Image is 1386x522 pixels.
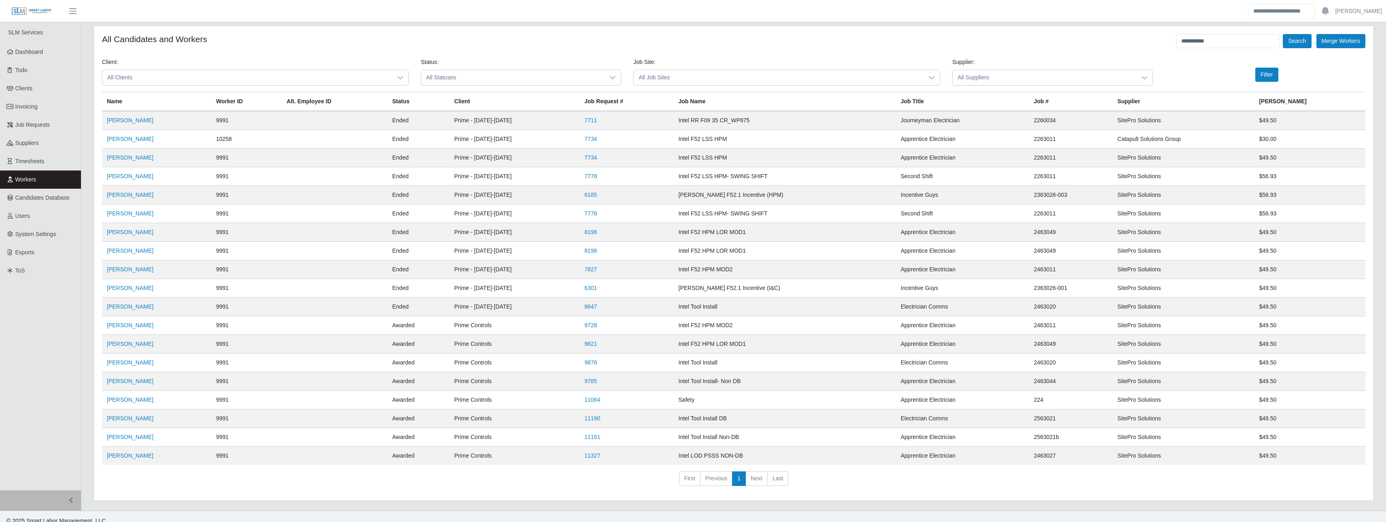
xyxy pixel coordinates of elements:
[211,372,282,391] td: 9991
[1112,149,1254,167] td: SitePro Solutions
[211,335,282,354] td: 9991
[633,58,655,66] label: Job Site:
[584,154,597,161] a: 7734
[1112,391,1254,409] td: SitePro Solutions
[1029,223,1113,242] td: 2463049
[674,409,896,428] td: Intel Tool Install DB
[102,34,207,44] h4: All Candidates and Workers
[102,92,211,111] th: Name
[211,149,282,167] td: 9991
[1112,372,1254,391] td: SitePro Solutions
[387,205,449,223] td: ended
[450,279,580,298] td: Prime - [DATE]-[DATE]
[1029,167,1113,186] td: 2263011
[1112,447,1254,465] td: SitePro Solutions
[450,149,580,167] td: Prime - [DATE]-[DATE]
[107,322,153,328] a: [PERSON_NAME]
[211,130,282,149] td: 10258
[584,266,597,273] a: 7827
[584,192,597,198] a: 6185
[674,354,896,372] td: Intel Tool Install
[211,260,282,279] td: 9991
[387,409,449,428] td: awarded
[1254,391,1365,409] td: $49.50
[896,428,1029,447] td: Apprentice Electrician
[387,372,449,391] td: awarded
[1254,260,1365,279] td: $49.50
[1112,130,1254,149] td: Catapult Solutions Group
[450,391,580,409] td: Prime Controls
[674,130,896,149] td: Intel F52 LSS HPM
[1254,447,1365,465] td: $49.50
[211,447,282,465] td: 9991
[674,149,896,167] td: Intel F52 LSS HPM
[107,378,153,384] a: [PERSON_NAME]
[1112,316,1254,335] td: SitePro Solutions
[387,223,449,242] td: ended
[1112,167,1254,186] td: SitePro Solutions
[1254,186,1365,205] td: $56.93
[674,111,896,130] td: Intel RR F09 35 CR_WP875
[1112,428,1254,447] td: SitePro Solutions
[1112,223,1254,242] td: SitePro Solutions
[107,192,153,198] a: [PERSON_NAME]
[584,396,600,403] a: 11064
[1112,92,1254,111] th: Supplier
[896,149,1029,167] td: Apprentice Electrician
[387,391,449,409] td: awarded
[15,67,28,73] span: Todo
[896,260,1029,279] td: Apprentice Electrician
[107,247,153,254] a: [PERSON_NAME]
[211,428,282,447] td: 9991
[107,136,153,142] a: [PERSON_NAME]
[211,409,282,428] td: 9991
[1112,279,1254,298] td: SitePro Solutions
[896,372,1029,391] td: Apprentice Electrician
[1254,242,1365,260] td: $49.50
[1254,130,1365,149] td: $30.00
[584,117,597,124] a: 7711
[107,359,153,366] a: [PERSON_NAME]
[1112,335,1254,354] td: SitePro Solutions
[8,29,43,36] span: SLM Services
[674,279,896,298] td: [PERSON_NAME] F52.1 Incentive (I&C)
[674,447,896,465] td: Intel LOD PSSS NON-DB
[102,471,1365,492] nav: pagination
[674,391,896,409] td: Safety
[896,316,1029,335] td: Apprentice Electrician
[450,167,580,186] td: Prime - [DATE]-[DATE]
[584,415,600,422] a: 11190
[1029,391,1113,409] td: 224
[1254,279,1365,298] td: $49.50
[387,279,449,298] td: ended
[1112,354,1254,372] td: SitePro Solutions
[674,298,896,316] td: Intel Tool Install
[211,354,282,372] td: 9991
[674,223,896,242] td: Intel F52 HPM LOR MOD1
[450,92,580,111] th: Client
[1316,34,1365,48] button: Merge Workers
[387,316,449,335] td: awarded
[1029,242,1113,260] td: 2463049
[1254,354,1365,372] td: $49.50
[1254,205,1365,223] td: $56.93
[15,140,39,146] span: Suppliers
[387,149,449,167] td: ended
[387,428,449,447] td: awarded
[387,130,449,149] td: ended
[211,92,282,111] th: Worker ID
[1029,447,1113,465] td: 2463027
[896,335,1029,354] td: Apprentice Electrician
[1029,92,1113,111] th: Job #
[450,223,580,242] td: Prime - [DATE]-[DATE]
[1254,428,1365,447] td: $49.50
[15,121,50,128] span: Job Requests
[102,70,392,85] span: All Clients
[107,396,153,403] a: [PERSON_NAME]
[584,173,597,179] a: 7778
[1029,298,1113,316] td: 2463020
[1254,223,1365,242] td: $49.50
[387,92,449,111] th: Status
[15,85,33,92] span: Clients
[674,205,896,223] td: Intel F52 LSS HPM- SWING SHIFT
